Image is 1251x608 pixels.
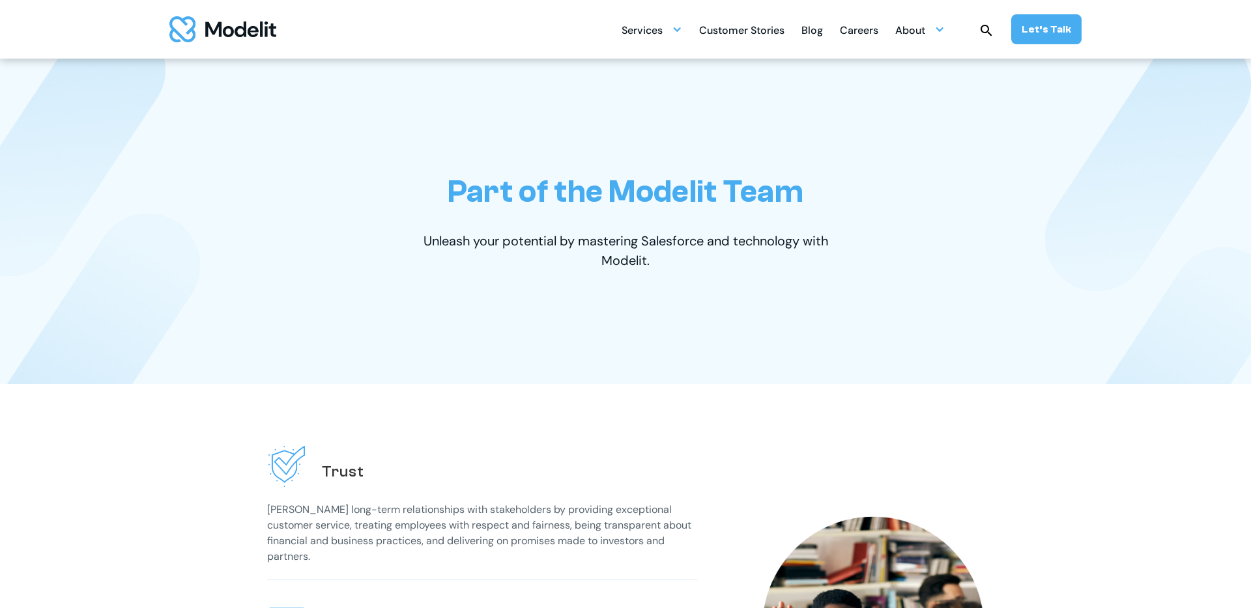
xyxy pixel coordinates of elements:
div: Careers [840,19,878,44]
a: Careers [840,17,878,42]
p: [PERSON_NAME] long-term relationships with stakeholders by providing exceptional customer service... [267,502,697,564]
a: Blog [801,17,823,42]
img: modelit logo [169,16,276,42]
div: Customer Stories [699,19,784,44]
div: About [895,17,945,42]
a: Customer Stories [699,17,784,42]
div: Blog [801,19,823,44]
div: Let’s Talk [1022,22,1071,36]
div: Services [622,19,663,44]
p: Unleash your potential by mastering Salesforce and technology with Modelit. [401,231,850,270]
h1: Part of the Modelit Team [448,173,803,210]
div: Services [622,17,682,42]
a: Let’s Talk [1011,14,1082,44]
div: About [895,19,925,44]
a: home [169,16,276,42]
h2: Trust [322,462,364,482]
